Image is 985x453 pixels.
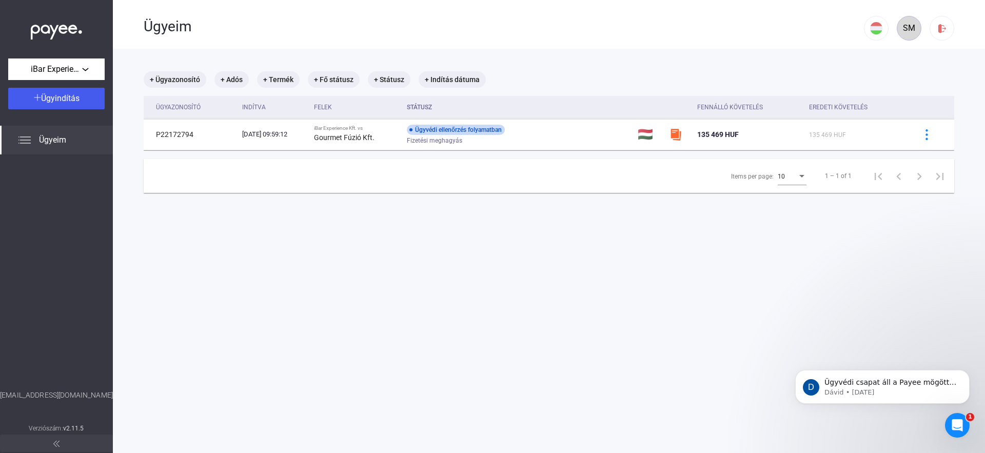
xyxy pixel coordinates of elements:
[697,130,739,139] span: 135 469 HUF
[731,170,774,183] div: Items per page:
[809,131,846,139] span: 135 469 HUF
[242,101,266,113] div: Indítva
[945,413,970,438] iframe: Intercom live chat
[930,166,950,186] button: Last page
[778,173,785,180] span: 10
[780,348,985,425] iframe: Intercom notifications üzenet
[778,170,806,182] mat-select: Items per page:
[937,23,948,34] img: logout-red
[156,101,234,113] div: Ügyazonosító
[407,125,505,135] div: Ügyvédi ellenőrzés folyamatban
[41,93,80,103] span: Ügyindítás
[868,166,889,186] button: First page
[870,22,882,34] img: HU
[921,129,932,140] img: more-blue
[825,170,852,182] div: 1 – 1 of 1
[966,413,974,421] span: 1
[900,22,918,34] div: SM
[242,101,306,113] div: Indítva
[8,58,105,80] button: iBar Experience Kft.
[53,441,60,447] img: arrow-double-left-grey.svg
[314,125,398,131] div: iBar Experience Kft. vs
[407,134,462,147] span: Fizetési meghagyás
[214,71,249,88] mat-chip: + Adós
[314,133,375,142] strong: Gourmet Fúzió Kft.
[809,101,868,113] div: Eredeti követelés
[63,425,84,432] strong: v2.11.5
[634,119,665,150] td: 🇭🇺
[403,96,634,119] th: Státusz
[18,134,31,146] img: list.svg
[308,71,360,88] mat-chip: + Fő státusz
[144,18,864,35] div: Ügyeim
[419,71,486,88] mat-chip: + Indítás dátuma
[889,166,909,186] button: Previous page
[31,19,82,40] img: white-payee-white-dot.svg
[909,166,930,186] button: Next page
[697,101,801,113] div: Fennálló követelés
[669,128,682,141] img: szamlazzhu-mini
[314,101,332,113] div: Felek
[8,88,105,109] button: Ügyindítás
[144,71,206,88] mat-chip: + Ügyazonosító
[897,16,921,41] button: SM
[156,101,201,113] div: Ügyazonosító
[257,71,300,88] mat-chip: + Termék
[368,71,410,88] mat-chip: + Státusz
[916,124,937,145] button: more-blue
[242,129,306,140] div: [DATE] 09:59:12
[930,16,954,41] button: logout-red
[34,94,41,101] img: plus-white.svg
[697,101,763,113] div: Fennálló követelés
[809,101,903,113] div: Eredeti követelés
[39,134,66,146] span: Ügyeim
[31,63,82,75] span: iBar Experience Kft.
[864,16,889,41] button: HU
[144,119,238,150] td: P22172794
[314,101,398,113] div: Felek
